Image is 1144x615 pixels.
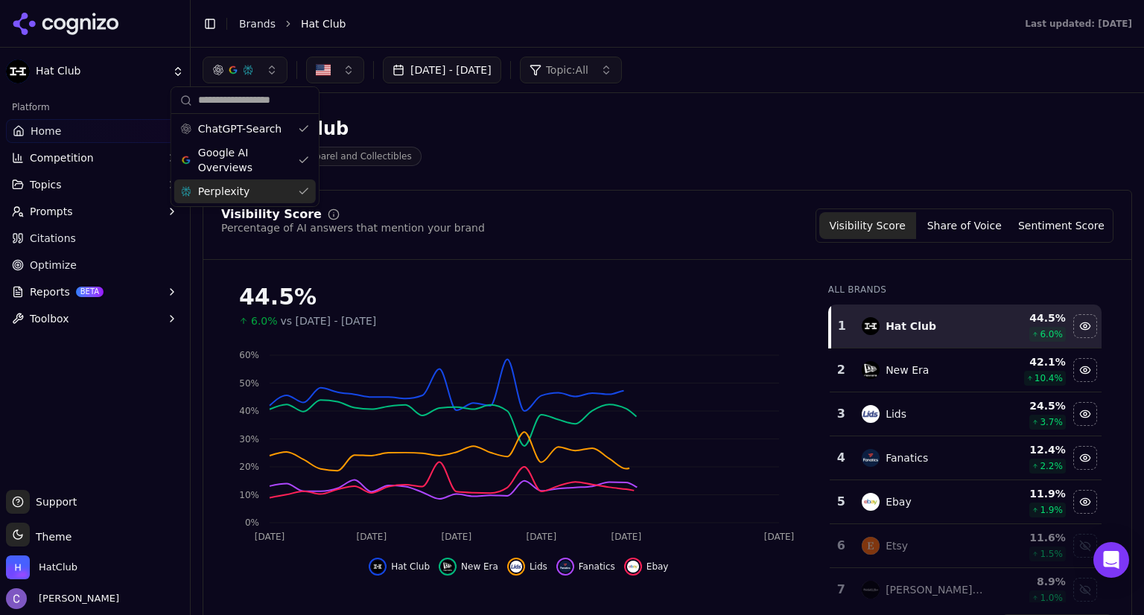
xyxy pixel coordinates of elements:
[30,258,77,273] span: Optimize
[239,350,259,360] tspan: 60%
[507,558,547,576] button: Hide lids data
[862,317,880,335] img: hat club
[251,313,278,328] span: 6.0%
[1073,490,1097,514] button: Hide ebay data
[1040,416,1063,428] span: 3.7 %
[527,532,557,542] tspan: [DATE]
[6,60,30,83] img: Hat Club
[30,494,77,509] span: Support
[262,147,422,166] span: Sports Apparel and Collectibles
[30,531,71,543] span: Theme
[862,405,880,423] img: lids
[383,57,501,83] button: [DATE] - [DATE]
[6,173,184,197] button: Topics
[198,121,282,136] span: ChatGPT-Search
[997,310,1066,325] div: 44.5 %
[239,462,259,472] tspan: 20%
[830,392,1102,436] tr: 3lidsLids24.5%3.7%Hide lids data
[391,561,430,573] span: Hat Club
[30,231,76,246] span: Citations
[836,361,847,379] div: 2
[461,561,498,573] span: New Era
[1040,328,1063,340] span: 6.0 %
[1025,18,1132,30] div: Last updated: [DATE]
[1093,542,1129,578] div: Open Intercom Messenger
[559,561,571,573] img: fanatics
[862,361,880,379] img: new era
[886,582,985,597] div: [PERSON_NAME] & [PERSON_NAME]
[33,592,119,605] span: [PERSON_NAME]
[1073,314,1097,338] button: Hide hat club data
[171,114,319,206] div: Suggestions
[442,532,472,542] tspan: [DATE]
[6,555,30,579] img: HatClub
[611,532,642,542] tspan: [DATE]
[836,405,847,423] div: 3
[6,200,184,223] button: Prompts
[862,493,880,511] img: ebay
[624,558,669,576] button: Hide ebay data
[819,212,916,239] button: Visibility Score
[1040,548,1063,560] span: 1.5 %
[836,493,847,511] div: 5
[510,561,522,573] img: lids
[1040,504,1063,516] span: 1.9 %
[997,354,1066,369] div: 42.1 %
[221,208,322,220] div: Visibility Score
[1073,578,1097,602] button: Show mitchell & ness data
[198,145,292,175] span: Google AI Overviews
[764,532,795,542] tspan: [DATE]
[830,568,1102,612] tr: 7mitchell & ness[PERSON_NAME] & [PERSON_NAME]8.9%1.0%Show mitchell & ness data
[6,555,77,579] button: Open organization switcher
[6,119,184,143] a: Home
[830,305,1102,348] tr: 1hat clubHat Club44.5%6.0%Hide hat club data
[830,348,1102,392] tr: 2new eraNew Era42.1%10.4%Hide new era data
[301,16,346,31] span: Hat Club
[372,561,384,573] img: hat club
[36,65,166,78] span: Hat Club
[6,307,184,331] button: Toolbox
[239,284,798,310] div: 44.5%
[239,16,995,31] nav: breadcrumb
[6,588,27,609] img: Chris Hayes
[30,150,94,165] span: Competition
[6,588,119,609] button: Open user button
[239,434,259,444] tspan: 30%
[886,363,929,377] div: New Era
[997,486,1066,501] div: 11.9 %
[1040,460,1063,472] span: 2.2 %
[830,436,1102,480] tr: 4fanaticsFanatics12.4%2.2%Hide fanatics data
[862,537,880,555] img: etsy
[262,117,422,141] div: Hat Club
[6,95,184,119] div: Platform
[997,530,1066,545] div: 11.6 %
[239,378,259,389] tspan: 50%
[442,561,454,573] img: new era
[828,284,1102,296] div: All Brands
[546,63,588,77] span: Topic: All
[6,146,184,170] button: Competition
[76,287,104,297] span: BETA
[1013,212,1110,239] button: Sentiment Score
[530,561,547,573] span: Lids
[439,558,498,576] button: Hide new era data
[837,317,847,335] div: 1
[1073,358,1097,382] button: Hide new era data
[579,561,615,573] span: Fanatics
[830,480,1102,524] tr: 5ebayEbay11.9%1.9%Hide ebay data
[997,398,1066,413] div: 24.5 %
[221,220,485,235] div: Percentage of AI answers that mention your brand
[1035,372,1063,384] span: 10.4 %
[916,212,1013,239] button: Share of Voice
[255,532,285,542] tspan: [DATE]
[836,581,847,599] div: 7
[627,561,639,573] img: ebay
[30,311,69,326] span: Toolbox
[30,204,73,219] span: Prompts
[31,124,61,138] span: Home
[239,406,259,416] tspan: 40%
[886,319,936,334] div: Hat Club
[886,407,906,421] div: Lids
[1040,592,1063,604] span: 1.0 %
[281,313,377,328] span: vs [DATE] - [DATE]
